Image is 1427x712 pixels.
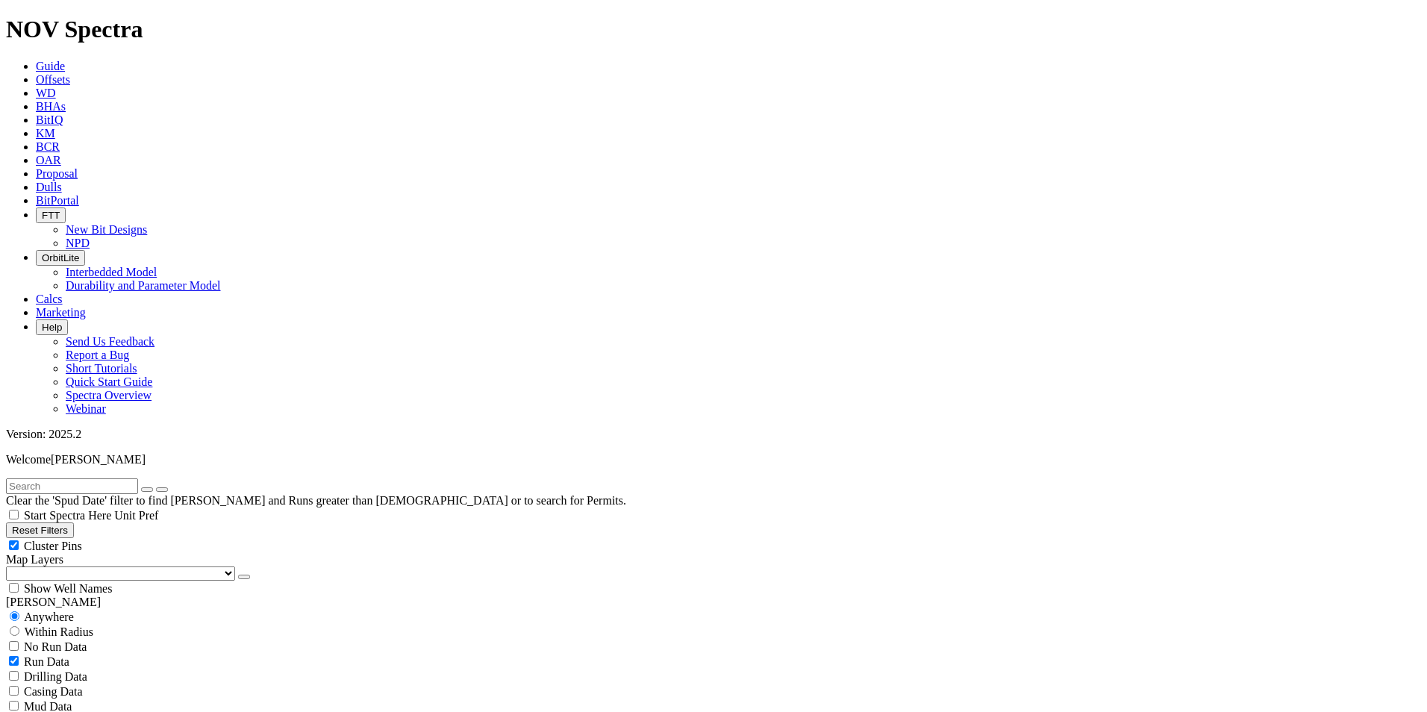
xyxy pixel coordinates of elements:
a: Calcs [36,293,63,305]
a: Spectra Overview [66,389,152,402]
span: Casing Data [24,685,83,698]
a: BCR [36,140,60,153]
span: Start Spectra Here [24,509,111,522]
a: Marketing [36,306,86,319]
a: Webinar [66,402,106,415]
a: New Bit Designs [66,223,147,236]
span: FTT [42,210,60,221]
p: Welcome [6,453,1421,466]
a: KM [36,127,55,140]
span: Unit Pref [114,509,158,522]
a: Guide [36,60,65,72]
a: OAR [36,154,61,166]
a: Proposal [36,167,78,180]
a: WD [36,87,56,99]
span: Cluster Pins [24,540,82,552]
span: Drilling Data [24,670,87,683]
a: Report a Bug [66,349,129,361]
span: Within Radius [25,625,93,638]
span: Anywhere [24,610,74,623]
a: Short Tutorials [66,362,137,375]
span: Run Data [24,655,69,668]
a: Durability and Parameter Model [66,279,221,292]
div: [PERSON_NAME] [6,596,1421,609]
a: Quick Start Guide [66,375,152,388]
a: BitIQ [36,113,63,126]
span: Help [42,322,62,333]
input: Search [6,478,138,494]
input: Start Spectra Here [9,510,19,519]
a: Offsets [36,73,70,86]
span: Map Layers [6,553,63,566]
button: Help [36,319,68,335]
button: Reset Filters [6,522,74,538]
a: Interbedded Model [66,266,157,278]
span: No Run Data [24,640,87,653]
span: [PERSON_NAME] [51,453,146,466]
a: BitPortal [36,194,79,207]
a: NPD [66,237,90,249]
span: Clear the 'Spud Date' filter to find [PERSON_NAME] and Runs greater than [DEMOGRAPHIC_DATA] or to... [6,494,626,507]
a: BHAs [36,100,66,113]
div: Version: 2025.2 [6,428,1421,441]
h1: NOV Spectra [6,16,1421,43]
button: OrbitLite [36,250,85,266]
a: Dulls [36,181,62,193]
span: Show Well Names [24,582,112,595]
a: Send Us Feedback [66,335,154,348]
span: OrbitLite [42,252,79,263]
button: FTT [36,207,66,223]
